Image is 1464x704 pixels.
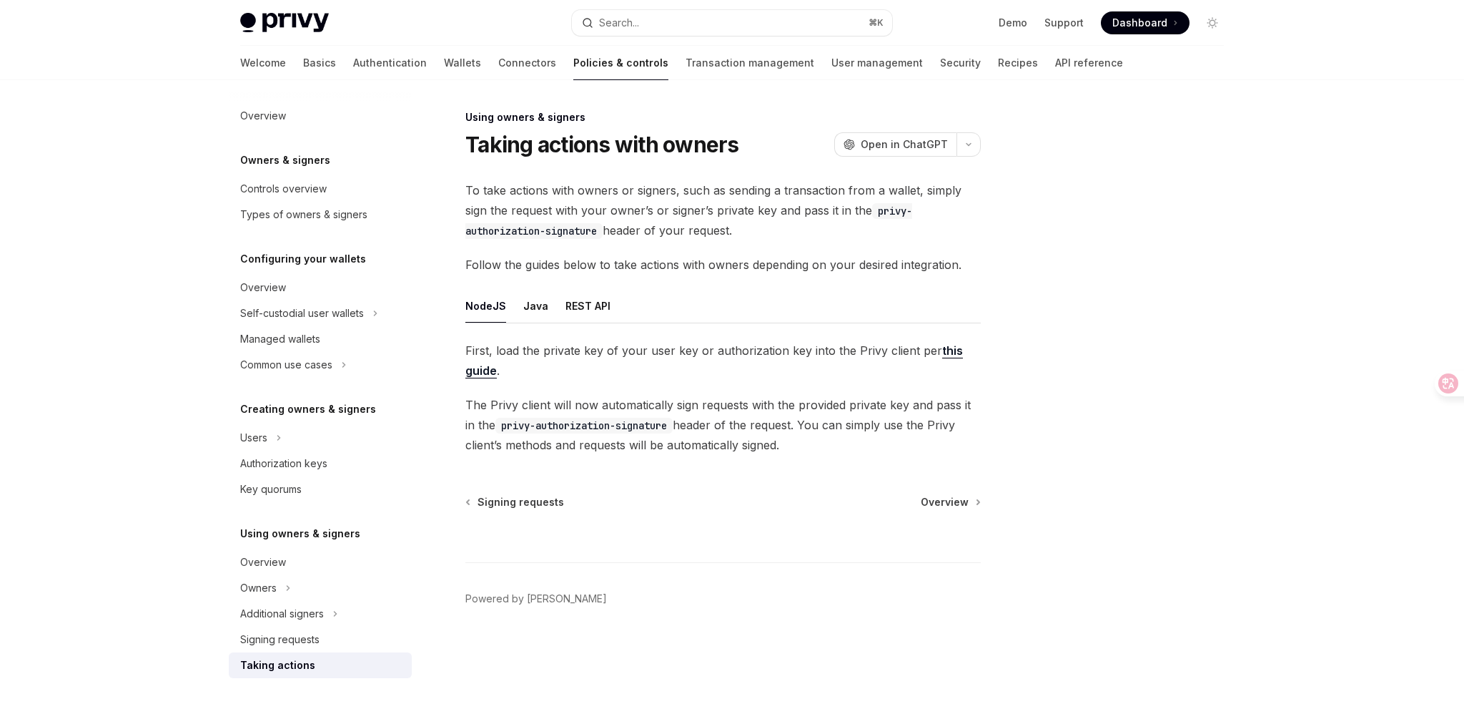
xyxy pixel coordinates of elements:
[240,250,366,268] h5: Configuring your wallets
[229,627,412,652] a: Signing requests
[229,275,412,300] a: Overview
[240,605,324,622] div: Additional signers
[240,525,360,542] h5: Using owners & signers
[229,652,412,678] a: Taking actions
[240,481,302,498] div: Key quorums
[240,429,267,446] div: Users
[565,289,610,323] button: REST API
[240,13,329,33] img: light logo
[467,495,564,509] a: Signing requests
[229,326,412,352] a: Managed wallets
[921,495,979,509] a: Overview
[465,289,506,323] button: NodeJS
[465,395,981,455] span: The Privy client will now automatically sign requests with the provided private key and pass it i...
[572,10,892,36] button: Search...⌘K
[240,631,320,648] div: Signing requests
[869,17,884,29] span: ⌘ K
[240,580,277,597] div: Owners
[921,495,969,509] span: Overview
[495,418,673,434] code: privy-authorization-signature
[240,356,332,373] div: Common use cases
[1055,46,1123,80] a: API reference
[229,451,412,476] a: Authorization keys
[240,455,327,472] div: Authorization keys
[599,14,639,31] div: Search...
[353,46,427,80] a: Authentication
[229,549,412,575] a: Overview
[444,46,481,80] a: Wallets
[573,46,668,80] a: Policies & controls
[240,206,367,223] div: Types of owners & signers
[465,592,607,606] a: Powered by [PERSON_NAME]
[465,132,739,157] h1: Taking actions with owners
[240,46,286,80] a: Welcome
[686,46,814,80] a: Transaction management
[240,107,286,124] div: Overview
[831,46,923,80] a: User management
[1101,11,1189,34] a: Dashboard
[229,103,412,129] a: Overview
[478,495,564,509] span: Signing requests
[498,46,556,80] a: Connectors
[465,255,981,275] span: Follow the guides below to take actions with owners depending on your desired integration.
[465,341,981,381] span: First, load the private key of your user key or authorization key into the Privy client per .
[1201,11,1224,34] button: Toggle dark mode
[229,202,412,228] a: Types of owners & signers
[523,289,548,323] button: Java
[240,279,286,296] div: Overview
[240,152,330,169] h5: Owners & signers
[465,180,981,240] span: To take actions with owners or signers, such as sending a transaction from a wallet, simply sign ...
[1044,16,1084,30] a: Support
[303,46,336,80] a: Basics
[465,110,981,124] div: Using owners & signers
[229,476,412,502] a: Key quorums
[861,137,948,152] span: Open in ChatGPT
[240,180,327,197] div: Controls overview
[240,554,286,571] div: Overview
[999,16,1027,30] a: Demo
[229,176,412,202] a: Controls overview
[940,46,981,80] a: Security
[240,657,315,674] div: Taking actions
[1112,16,1167,30] span: Dashboard
[240,401,376,418] h5: Creating owners & signers
[834,132,956,157] button: Open in ChatGPT
[998,46,1038,80] a: Recipes
[240,305,364,322] div: Self-custodial user wallets
[240,331,320,348] div: Managed wallets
